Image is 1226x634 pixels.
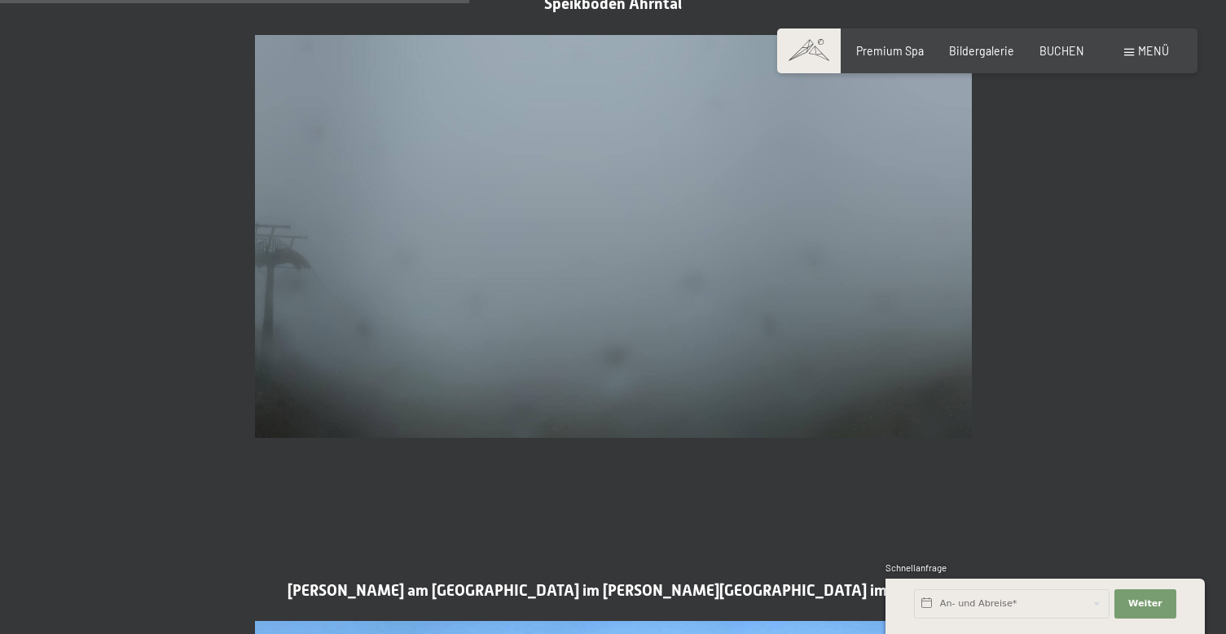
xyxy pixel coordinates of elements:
span: Schnellanfrage [885,562,947,573]
a: Bildergalerie [949,44,1014,58]
img: Speikboden Ahrntal [255,35,972,438]
button: Weiter [1114,589,1176,619]
a: Premium Spa [856,44,924,58]
span: [PERSON_NAME] am [GEOGRAPHIC_DATA] im [PERSON_NAME][GEOGRAPHIC_DATA] im Winter [288,581,938,600]
span: Menü [1138,44,1169,58]
span: Weiter [1128,597,1162,610]
a: BUCHEN [1039,44,1084,58]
